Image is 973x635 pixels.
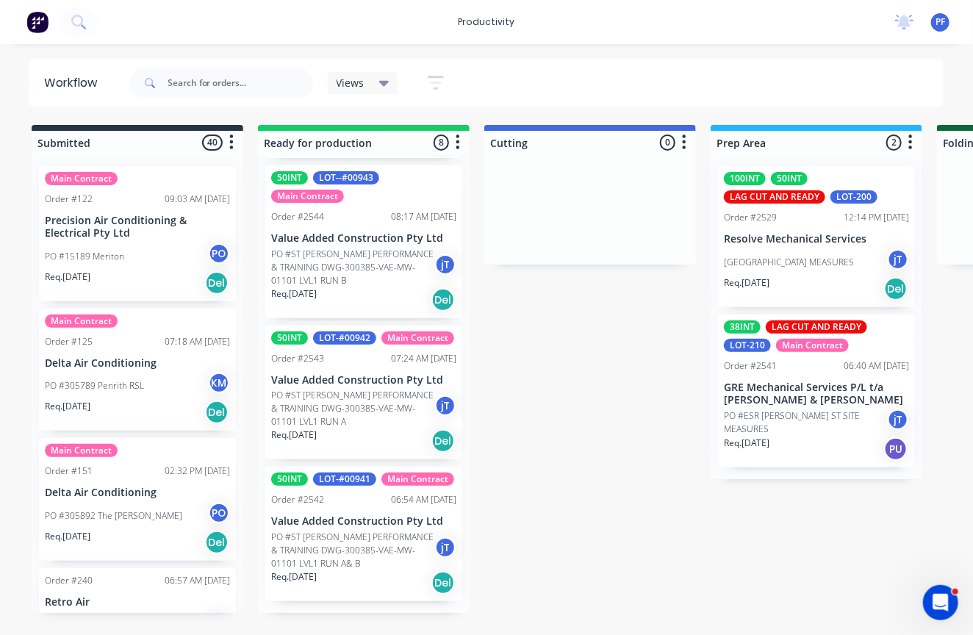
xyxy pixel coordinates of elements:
[923,585,958,620] iframe: Intercom live chat
[391,210,456,223] div: 08:17 AM [DATE]
[45,444,118,457] div: Main Contract
[271,190,344,203] div: Main Contract
[271,171,308,184] div: 50INT
[45,487,230,499] p: Delta Air Conditioning
[45,596,230,609] p: Retro Air
[724,190,825,204] div: LAG CUT AND READY
[205,531,229,554] div: Del
[45,379,144,392] p: PO #305789 Penrith RSL
[165,574,230,587] div: 06:57 AM [DATE]
[724,172,766,185] div: 100INT
[830,190,877,204] div: LOT-200
[887,409,909,431] div: jT
[45,335,93,348] div: Order #125
[45,464,93,478] div: Order #151
[271,210,324,223] div: Order #2544
[205,271,229,295] div: Del
[39,309,236,431] div: Main ContractOrder #12507:18 AM [DATE]Delta Air ConditioningPO #305789 Penrith RSLKMReq.[DATE]Del
[208,502,230,524] div: PO
[776,339,849,352] div: Main Contract
[724,276,769,290] p: Req. [DATE]
[39,438,236,561] div: Main ContractOrder #15102:32 PM [DATE]Delta Air ConditioningPO #305892 The [PERSON_NAME]POReq.[DA...
[434,537,456,559] div: jT
[724,320,761,334] div: 38INT
[391,493,456,506] div: 06:54 AM [DATE]
[718,166,915,307] div: 100INT50INTLAG CUT AND READYLOT-200Order #252912:14 PM [DATE]Resolve Mechanical Services[GEOGRAPH...
[884,437,908,461] div: PU
[271,493,324,506] div: Order #2542
[724,437,769,450] p: Req. [DATE]
[271,352,324,365] div: Order #2543
[724,339,771,352] div: LOT-210
[271,473,308,486] div: 50INT
[26,11,49,33] img: Factory
[718,315,915,468] div: 38INTLAG CUT AND READYLOT-210Main ContractOrder #254106:40 AM [DATE]GRE Mechanical Services P/L t...
[844,359,909,373] div: 06:40 AM [DATE]
[45,357,230,370] p: Delta Air Conditioning
[313,171,379,184] div: LOT--#00943
[391,352,456,365] div: 07:24 AM [DATE]
[271,515,456,528] p: Value Added Construction Pty Ltd
[724,381,909,406] p: GRE Mechanical Services P/L t/a [PERSON_NAME] & [PERSON_NAME]
[168,68,313,98] input: Search for orders...
[45,574,93,587] div: Order #240
[887,248,909,270] div: jT
[431,571,455,595] div: Del
[45,193,93,206] div: Order #122
[39,166,236,301] div: Main ContractOrder #12209:03 AM [DATE]Precision Air Conditioning & Electrical Pty LtdPO #15189 Me...
[45,400,90,413] p: Req. [DATE]
[271,531,434,570] p: PO #ST [PERSON_NAME] PERFORMANCE & TRAINING DWG-300385-VAE-MW-01101 LVL1 RUN A& B
[205,401,229,424] div: Del
[271,232,456,245] p: Value Added Construction Pty Ltd
[381,331,454,345] div: Main Contract
[45,315,118,328] div: Main Contract
[766,320,867,334] div: LAG CUT AND READY
[724,211,777,224] div: Order #2529
[431,288,455,312] div: Del
[724,256,854,269] p: [GEOGRAPHIC_DATA] MEASURES
[771,172,808,185] div: 50INT
[271,287,317,301] p: Req. [DATE]
[724,359,777,373] div: Order #2541
[271,428,317,442] p: Req. [DATE]
[208,611,230,634] div: PO
[936,15,945,29] span: PF
[265,326,462,460] div: 50INTLOT-#00942Main ContractOrder #254307:24 AM [DATE]Value Added Construction Pty LtdPO #ST [PER...
[434,395,456,417] div: jT
[44,74,104,92] div: Workflow
[45,530,90,543] p: Req. [DATE]
[724,233,909,245] p: Resolve Mechanical Services
[45,215,230,240] p: Precision Air Conditioning & Electrical Pty Ltd
[45,509,182,523] p: PO #305892 The [PERSON_NAME]
[451,11,523,33] div: productivity
[271,389,434,428] p: PO #ST [PERSON_NAME] PERFORMANCE & TRAINING DWG-300385-VAE-MW-01101 LVL1 RUN A
[844,211,909,224] div: 12:14 PM [DATE]
[884,277,908,301] div: Del
[208,372,230,394] div: KM
[381,473,454,486] div: Main Contract
[337,75,365,90] span: Views
[165,464,230,478] div: 02:32 PM [DATE]
[208,243,230,265] div: PO
[313,331,376,345] div: LOT-#00942
[431,429,455,453] div: Del
[271,374,456,387] p: Value Added Construction Pty Ltd
[265,165,462,318] div: 50INTLOT--#00943Main ContractOrder #254408:17 AM [DATE]Value Added Construction Pty LtdPO #ST [PE...
[265,467,462,601] div: 50INTLOT-#00941Main ContractOrder #254206:54 AM [DATE]Value Added Construction Pty LtdPO #ST [PER...
[434,254,456,276] div: jT
[271,248,434,287] p: PO #ST [PERSON_NAME] PERFORMANCE & TRAINING DWG-300385-VAE-MW-01101 LVL1 RUN B
[313,473,376,486] div: LOT-#00941
[45,250,124,263] p: PO #15189 Meriton
[271,570,317,584] p: Req. [DATE]
[45,270,90,284] p: Req. [DATE]
[45,172,118,185] div: Main Contract
[165,193,230,206] div: 09:03 AM [DATE]
[165,335,230,348] div: 07:18 AM [DATE]
[271,331,308,345] div: 50INT
[724,409,887,436] p: PO #ESR [PERSON_NAME] ST SITE MEASURES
